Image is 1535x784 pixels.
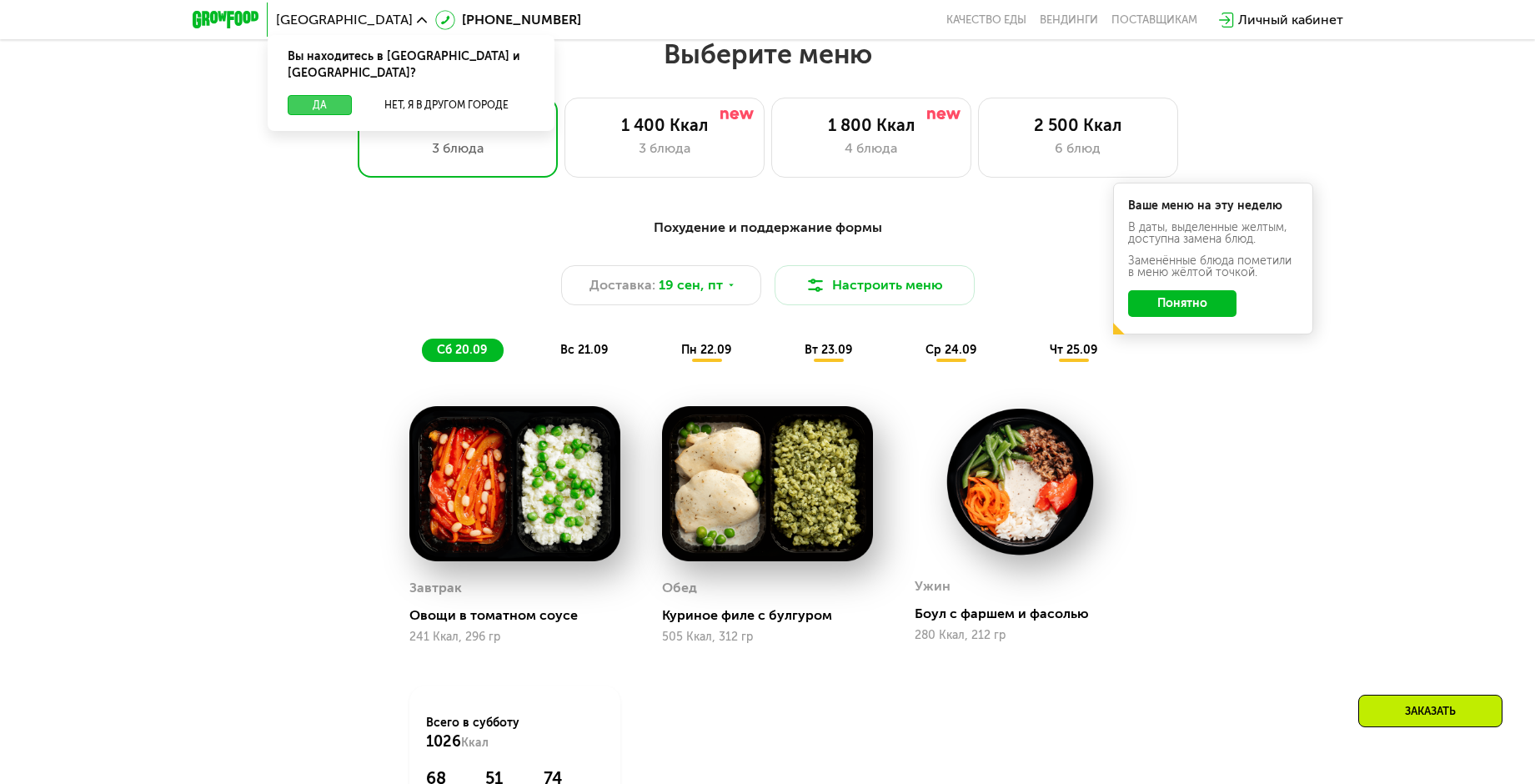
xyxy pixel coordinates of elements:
[789,115,954,135] div: 1 800 Ккал
[461,736,489,750] span: Ккал
[1128,290,1237,317] button: Понятно
[409,631,620,644] div: 241 Ккал, 296 гр
[437,343,487,357] span: сб 20.09
[1040,13,1098,27] a: Вендинги
[359,95,534,115] button: Нет, я в другом городе
[288,95,352,115] button: Да
[1128,200,1298,212] div: Ваше меню на эту неделю
[789,138,954,158] div: 4 блюда
[915,606,1139,622] div: Боул с фаршем и фасолью
[946,13,1026,27] a: Качество еды
[1128,255,1298,279] div: Заменённые блюда пометили в меню жёлтой точкой.
[926,343,976,357] span: ср 24.09
[426,715,604,751] div: Всего в субботу
[53,38,1482,71] h2: Выберите меню
[996,138,1161,158] div: 6 блюд
[996,115,1161,135] div: 2 500 Ккал
[915,629,1126,642] div: 280 Ккал, 212 гр
[560,343,608,357] span: вс 21.09
[375,138,540,158] div: 3 блюда
[659,275,723,295] span: 19 сен, пт
[662,575,697,601] div: Обед
[662,607,886,624] div: Куриное филе с булгуром
[681,343,731,357] span: пн 22.09
[775,265,975,305] button: Настроить меню
[1111,13,1197,27] div: поставщикам
[589,275,655,295] span: Доставка:
[409,607,634,624] div: Овощи в томатном соусе
[1128,222,1298,245] div: В даты, выделенные желтым, доступна замена блюд.
[582,115,747,135] div: 1 400 Ккал
[435,10,581,30] a: [PHONE_NUMBER]
[276,13,413,27] span: [GEOGRAPHIC_DATA]
[1050,343,1097,357] span: чт 25.09
[662,631,873,644] div: 505 Ккал, 312 гр
[805,343,852,357] span: вт 23.09
[915,574,951,599] div: Ужин
[426,732,461,751] span: 1026
[582,138,747,158] div: 3 блюда
[1358,695,1502,727] div: Заказать
[274,218,1262,239] div: Похудение и поддержание формы
[1238,10,1343,30] div: Личный кабинет
[409,575,462,601] div: Завтрак
[268,35,554,95] div: Вы находитесь в [GEOGRAPHIC_DATA] и [GEOGRAPHIC_DATA]?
